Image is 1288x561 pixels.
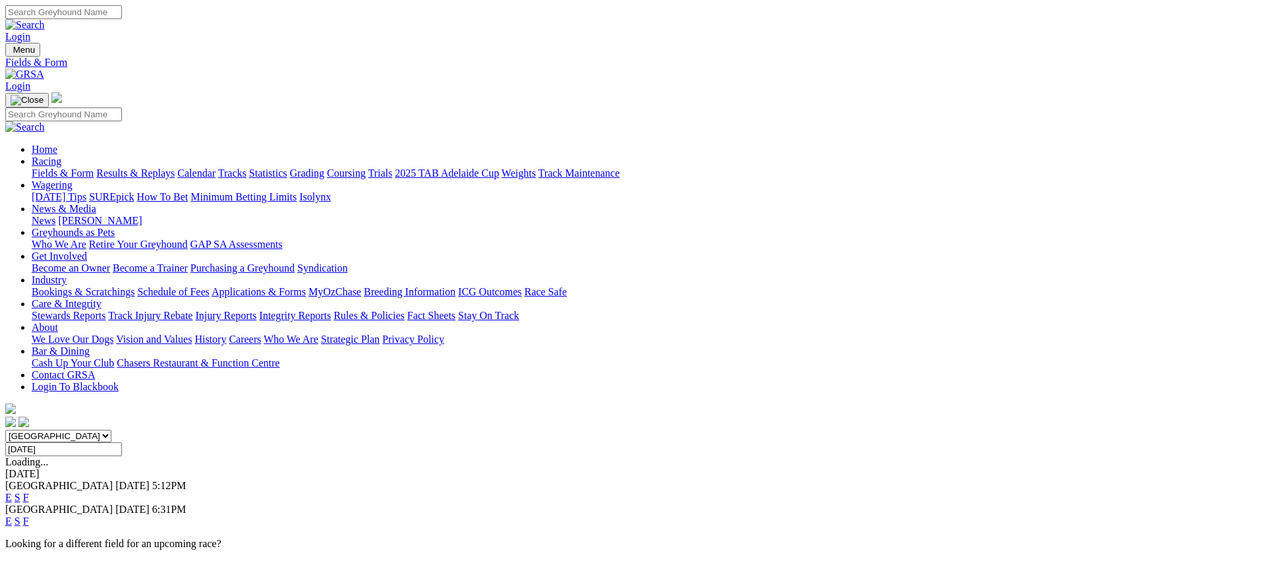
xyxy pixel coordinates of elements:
a: Stay On Track [458,310,519,321]
span: [DATE] [115,480,150,491]
a: Fields & Form [32,167,94,179]
a: Privacy Policy [382,334,444,345]
a: Racing [32,156,61,167]
span: [DATE] [115,504,150,515]
img: Close [11,95,44,105]
img: Search [5,121,45,133]
span: [GEOGRAPHIC_DATA] [5,480,113,491]
div: Care & Integrity [32,310,1283,322]
a: Contact GRSA [32,369,95,380]
a: Bookings & Scratchings [32,286,134,297]
a: Trials [368,167,392,179]
p: Looking for a different field for an upcoming race? [5,538,1283,550]
a: Syndication [297,262,347,274]
a: Retire Your Greyhound [89,239,188,250]
a: Statistics [249,167,287,179]
div: Industry [32,286,1283,298]
a: Login [5,31,30,42]
a: Chasers Restaurant & Function Centre [117,357,279,369]
span: 5:12PM [152,480,187,491]
img: twitter.svg [18,417,29,427]
a: Fact Sheets [407,310,455,321]
a: Stewards Reports [32,310,105,321]
span: [GEOGRAPHIC_DATA] [5,504,113,515]
img: facebook.svg [5,417,16,427]
a: Track Injury Rebate [108,310,192,321]
a: Minimum Betting Limits [190,191,297,202]
a: Grading [290,167,324,179]
a: Race Safe [524,286,566,297]
div: Racing [32,167,1283,179]
a: Who We Are [264,334,318,345]
a: Track Maintenance [539,167,620,179]
a: Strategic Plan [321,334,380,345]
img: logo-grsa-white.png [51,92,62,103]
div: About [32,334,1283,345]
a: Become an Owner [32,262,110,274]
a: Applications & Forms [212,286,306,297]
a: Become a Trainer [113,262,188,274]
a: We Love Our Dogs [32,334,113,345]
button: Toggle navigation [5,43,40,57]
div: Greyhounds as Pets [32,239,1283,251]
a: Purchasing a Greyhound [190,262,295,274]
a: Rules & Policies [334,310,405,321]
img: logo-grsa-white.png [5,403,16,414]
a: News [32,215,55,226]
a: Fields & Form [5,57,1283,69]
a: [DATE] Tips [32,191,86,202]
a: GAP SA Assessments [190,239,283,250]
a: ICG Outcomes [458,286,521,297]
a: S [15,492,20,503]
a: E [5,492,12,503]
div: [DATE] [5,468,1283,480]
a: Careers [229,334,261,345]
div: Get Involved [32,262,1283,274]
div: Bar & Dining [32,357,1283,369]
span: Loading... [5,456,48,467]
span: 6:31PM [152,504,187,515]
input: Search [5,107,122,121]
a: Industry [32,274,67,285]
a: SUREpick [89,191,134,202]
a: MyOzChase [308,286,361,297]
a: Coursing [327,167,366,179]
a: S [15,516,20,527]
img: Search [5,19,45,31]
span: Menu [13,45,35,55]
a: History [194,334,226,345]
a: Calendar [177,167,216,179]
a: Schedule of Fees [137,286,209,297]
a: Vision and Values [116,334,192,345]
a: Care & Integrity [32,298,102,309]
a: How To Bet [137,191,189,202]
div: News & Media [32,215,1283,227]
input: Search [5,5,122,19]
a: Cash Up Your Club [32,357,114,369]
a: Wagering [32,179,73,191]
a: Integrity Reports [259,310,331,321]
a: Isolynx [299,191,331,202]
a: Weights [502,167,536,179]
a: News & Media [32,203,96,214]
a: Injury Reports [195,310,256,321]
a: Breeding Information [364,286,455,297]
a: Login [5,80,30,92]
a: Tracks [218,167,247,179]
a: Bar & Dining [32,345,90,357]
a: [PERSON_NAME] [58,215,142,226]
a: About [32,322,58,333]
a: Results & Replays [96,167,175,179]
a: E [5,516,12,527]
a: Login To Blackbook [32,381,119,392]
a: Who We Are [32,239,86,250]
button: Toggle navigation [5,93,49,107]
a: Greyhounds as Pets [32,227,115,238]
a: F [23,516,29,527]
a: F [23,492,29,503]
img: GRSA [5,69,44,80]
a: Home [32,144,57,155]
a: Get Involved [32,251,87,262]
input: Select date [5,442,122,456]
